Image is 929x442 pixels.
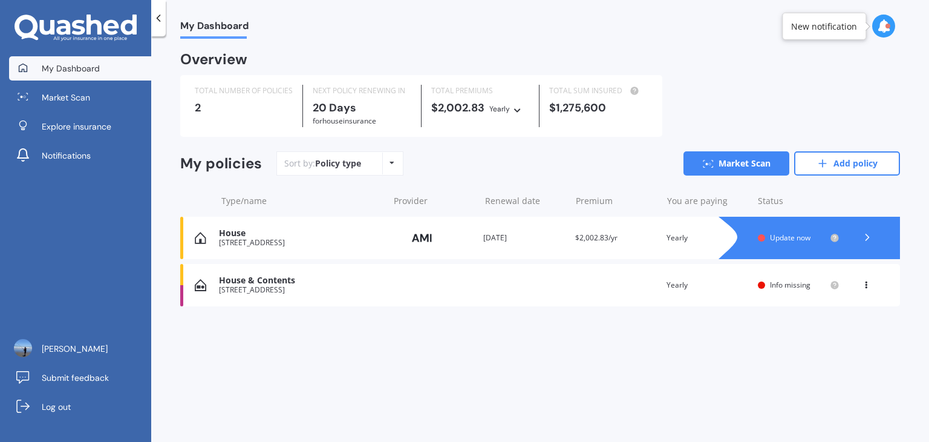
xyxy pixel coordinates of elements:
div: Type/name [221,195,384,207]
div: Yearly [667,232,748,244]
a: My Dashboard [9,56,151,81]
a: Add policy [794,151,900,176]
div: NEXT POLICY RENEWING IN [313,85,411,97]
img: House [195,232,206,244]
span: Update now [770,233,810,243]
div: [DATE] [483,232,565,244]
div: Sort by: [284,157,361,170]
div: [STREET_ADDRESS] [219,286,382,294]
b: 20 Days [313,101,356,115]
a: [PERSON_NAME] [9,337,151,361]
span: Info missing [770,280,810,290]
div: Premium [576,195,657,207]
img: ACg8ocIW9gz3Qr_8cC4y7XJyFUJjfQNnLL95Y4aFz_0USLuvFjB1I4K_=s96-c [14,339,32,357]
span: Log out [42,401,71,413]
div: House [219,228,382,239]
a: Submit feedback [9,366,151,390]
span: Market Scan [42,91,90,104]
span: My Dashboard [180,20,249,36]
div: Overview [180,53,247,65]
div: Provider [394,195,475,207]
div: You are paying [667,195,749,207]
a: Market Scan [683,151,789,176]
div: [STREET_ADDRESS] [219,239,382,247]
div: Policy type [315,157,361,170]
div: My policies [180,155,262,173]
span: for House insurance [313,116,376,126]
div: $1,275,600 [549,102,647,114]
span: Explore insurance [42,120,111,133]
div: Renewal date [485,195,567,207]
span: Submit feedback [42,372,109,384]
div: Status [758,195,839,207]
img: House & Contents [195,279,206,291]
a: Explore insurance [9,114,151,139]
a: Notifications [9,143,151,168]
div: Yearly [489,103,510,115]
div: New notification [791,20,857,32]
span: [PERSON_NAME] [42,343,108,355]
div: Yearly [667,279,748,291]
a: Log out [9,395,151,419]
span: My Dashboard [42,62,100,74]
div: $2,002.83 [431,102,529,115]
div: TOTAL SUM INSURED [549,85,647,97]
div: TOTAL NUMBER OF POLICIES [195,85,293,97]
a: Market Scan [9,85,151,110]
span: Notifications [42,150,91,162]
img: AMI [392,226,452,249]
span: $2,002.83/yr [575,233,618,243]
div: House & Contents [219,275,382,286]
div: 2 [195,102,293,114]
div: TOTAL PREMIUMS [431,85,529,97]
